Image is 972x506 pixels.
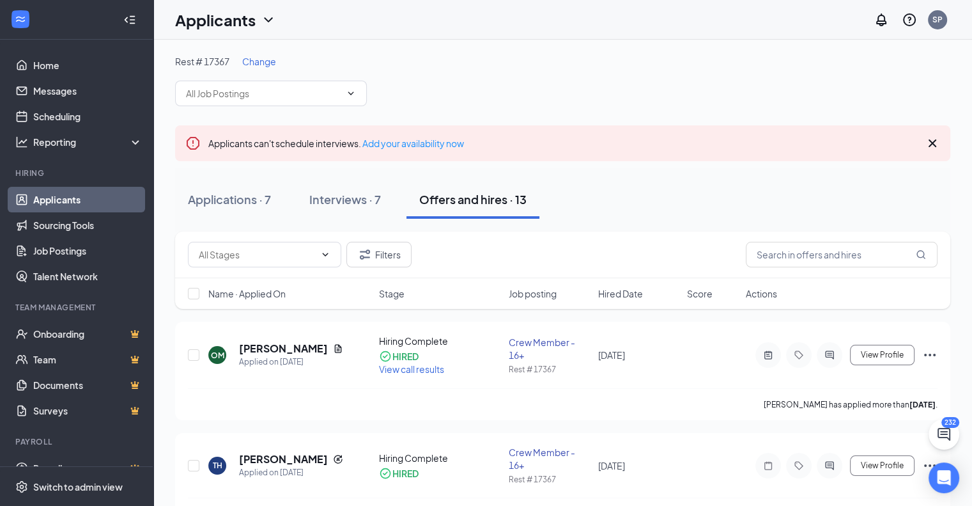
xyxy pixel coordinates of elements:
div: Hiring Complete [379,452,501,464]
button: View Profile [850,345,914,365]
a: OnboardingCrown [33,321,143,347]
svg: QuestionInfo [902,12,917,28]
a: SurveysCrown [33,398,143,423]
div: Applications · 7 [188,191,271,207]
a: Applicants [33,187,143,212]
span: Hired Date [598,287,643,300]
div: TH [213,460,222,471]
button: View Profile [850,455,914,476]
div: Interviews · 7 [309,191,381,207]
div: OM [211,350,224,361]
div: Payroll [15,436,140,447]
div: 232 [941,417,959,428]
span: Job posting [509,287,557,300]
a: Talent Network [33,264,143,289]
svg: Ellipses [922,458,937,473]
span: Actions [746,287,777,300]
button: ChatActive [929,419,959,450]
svg: ActiveChat [822,461,837,471]
svg: Analysis [15,136,28,148]
span: Change [242,56,276,67]
a: Home [33,52,143,78]
div: Hiring Complete [379,335,501,347]
a: Scheduling [33,104,143,129]
input: All Job Postings [186,86,341,100]
div: Applied on [DATE] [239,356,343,368]
a: Job Postings [33,238,143,264]
input: Search in offers and hires [746,242,937,267]
a: Sourcing Tools [33,212,143,238]
div: HIRED [392,467,419,480]
div: Rest # 17367 [509,474,590,485]
span: View Profile [861,351,904,360]
svg: ChatActive [936,427,952,442]
p: [PERSON_NAME] has applied more than . [764,399,937,410]
div: SP [932,14,943,25]
b: [DATE] [909,400,936,409]
svg: Reapply [333,454,343,464]
svg: WorkstreamLogo [14,13,27,26]
button: Filter Filters [346,242,412,267]
a: Messages [33,78,143,104]
div: Crew Member - 16+ [509,446,590,471]
div: Crew Member - 16+ [509,336,590,361]
h5: [PERSON_NAME] [239,342,328,356]
span: [DATE] [598,460,625,471]
div: HIRED [392,350,419,363]
svg: CheckmarkCircle [379,467,392,480]
h5: [PERSON_NAME] [239,452,328,466]
svg: ActiveNote [760,350,776,360]
svg: ChevronDown [320,249,330,260]
div: Reporting [33,136,143,148]
a: TeamCrown [33,347,143,372]
h1: Applicants [175,9,256,31]
svg: Note [760,461,776,471]
span: View Profile [861,461,904,470]
div: Rest # 17367 [509,364,590,375]
svg: CheckmarkCircle [379,350,392,363]
svg: Document [333,344,343,354]
svg: Ellipses [922,347,937,363]
span: Stage [379,287,405,300]
div: Open Intercom Messenger [929,463,959,493]
div: Applied on [DATE] [239,466,343,479]
svg: Cross [925,136,940,151]
div: Team Management [15,302,140,313]
svg: Collapse [123,13,136,26]
svg: Tag [791,350,806,360]
span: View call results [379,363,444,375]
svg: Filter [357,247,373,262]
a: PayrollCrown [33,455,143,481]
div: Hiring [15,168,140,178]
svg: Tag [791,461,806,471]
span: [DATE] [598,349,625,361]
svg: Settings [15,480,28,493]
svg: ChevronDown [261,12,276,28]
svg: ActiveChat [822,350,837,360]
a: Add your availability now [362,138,464,149]
a: DocumentsCrown [33,372,143,398]
div: Switch to admin view [33,480,123,493]
svg: Notifications [874,12,889,28]
svg: MagnifyingGlass [916,249,926,260]
span: Applicants can't schedule interviews. [208,138,464,149]
span: Name · Applied On [208,287,286,300]
span: Rest # 17367 [175,56,229,67]
span: Score [687,287,713,300]
svg: Error [185,136,201,151]
svg: ChevronDown [346,88,356,99]
div: Offers and hires · 13 [419,191,527,207]
input: All Stages [199,248,315,262]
